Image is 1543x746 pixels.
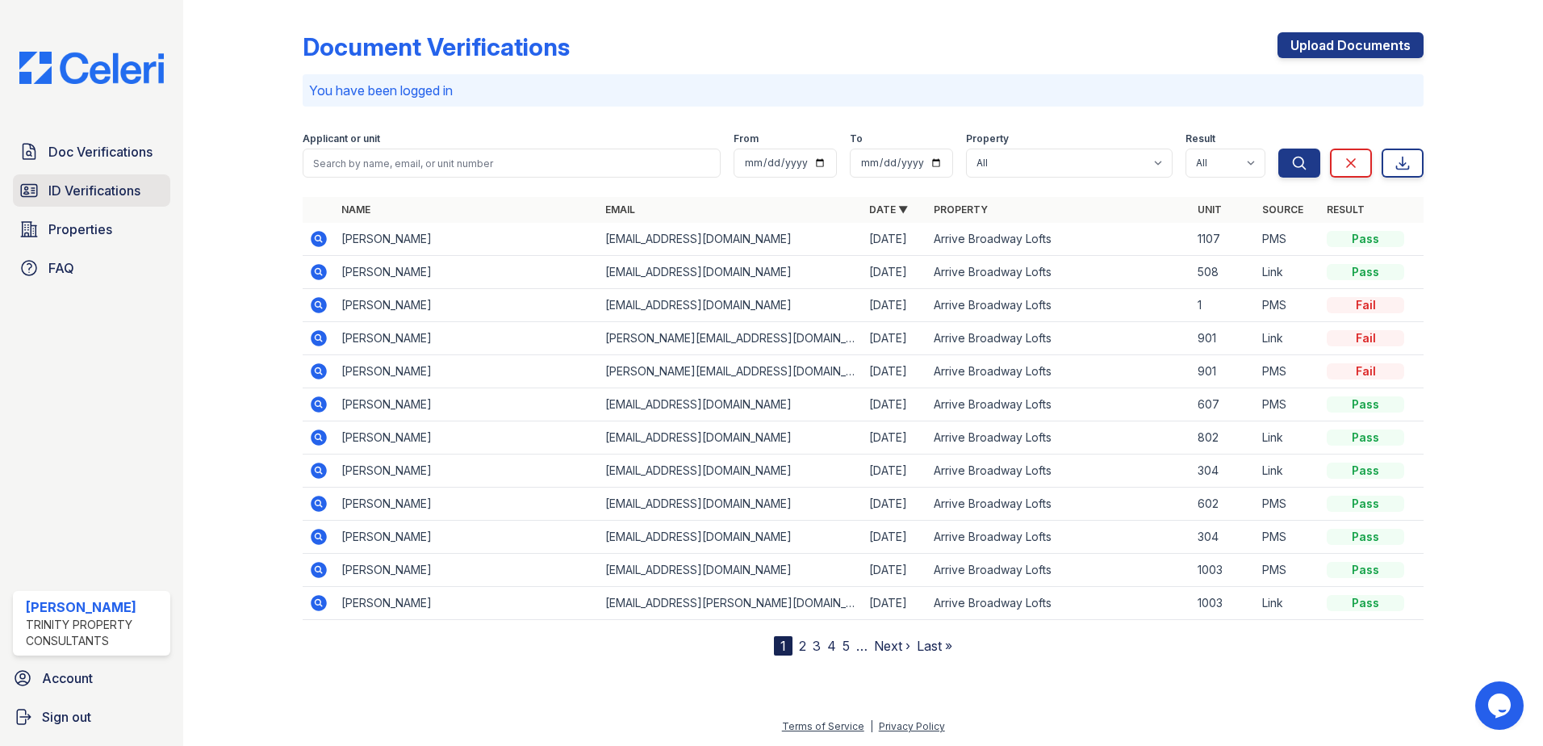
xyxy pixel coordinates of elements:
td: [PERSON_NAME] [335,488,599,521]
td: [EMAIL_ADDRESS][DOMAIN_NAME] [599,223,863,256]
a: Email [605,203,635,216]
td: [EMAIL_ADDRESS][DOMAIN_NAME] [599,388,863,421]
td: 1 [1191,289,1256,322]
td: 1003 [1191,554,1256,587]
td: [EMAIL_ADDRESS][DOMAIN_NAME] [599,521,863,554]
span: ID Verifications [48,181,140,200]
a: ID Verifications [13,174,170,207]
div: Pass [1327,562,1404,578]
span: Account [42,668,93,688]
td: [DATE] [863,455,927,488]
label: Applicant or unit [303,132,380,145]
td: PMS [1256,223,1320,256]
td: Link [1256,322,1320,355]
td: Arrive Broadway Lofts [927,587,1191,620]
td: [DATE] [863,322,927,355]
div: Pass [1327,231,1404,247]
td: [DATE] [863,587,927,620]
td: Link [1256,421,1320,455]
td: PMS [1256,388,1320,421]
td: Arrive Broadway Lofts [927,488,1191,521]
a: Name [341,203,370,216]
a: Properties [13,213,170,245]
td: [PERSON_NAME] [335,223,599,256]
td: [PERSON_NAME] [335,421,599,455]
td: PMS [1256,488,1320,521]
a: Privacy Policy [879,720,945,732]
a: 2 [799,638,806,654]
img: CE_Logo_Blue-a8612792a0a2168367f1c8372b55b34899dd931a85d93a1a3d3e32e68fde9ad4.png [6,52,177,84]
a: Result [1327,203,1365,216]
div: Trinity Property Consultants [26,617,164,649]
td: Arrive Broadway Lofts [927,521,1191,554]
td: 602 [1191,488,1256,521]
td: [EMAIL_ADDRESS][DOMAIN_NAME] [599,421,863,455]
td: 802 [1191,421,1256,455]
td: [DATE] [863,289,927,322]
td: Arrive Broadway Lofts [927,554,1191,587]
td: [EMAIL_ADDRESS][PERSON_NAME][DOMAIN_NAME] [599,587,863,620]
p: You have been logged in [309,81,1417,100]
span: FAQ [48,258,74,278]
div: 1 [774,636,792,656]
div: Pass [1327,264,1404,280]
td: PMS [1256,521,1320,554]
a: Date ▼ [869,203,908,216]
a: Doc Verifications [13,136,170,168]
td: [PERSON_NAME] [335,554,599,587]
label: To [850,132,863,145]
td: [PERSON_NAME] [335,587,599,620]
td: [DATE] [863,488,927,521]
div: Pass [1327,396,1404,413]
div: Fail [1327,297,1404,313]
td: [PERSON_NAME][EMAIL_ADDRESS][DOMAIN_NAME] [599,355,863,388]
td: [PERSON_NAME] [335,322,599,355]
td: 304 [1191,455,1256,488]
td: [PERSON_NAME] [335,521,599,554]
td: [PERSON_NAME] [335,388,599,421]
td: PMS [1256,355,1320,388]
button: Sign out [6,701,177,733]
label: Property [966,132,1009,145]
a: Unit [1198,203,1222,216]
td: [DATE] [863,421,927,455]
iframe: chat widget [1475,681,1527,730]
a: 5 [843,638,850,654]
td: [EMAIL_ADDRESS][DOMAIN_NAME] [599,289,863,322]
span: Properties [48,220,112,239]
a: FAQ [13,252,170,284]
td: [PERSON_NAME] [335,289,599,322]
td: [DATE] [863,554,927,587]
td: [DATE] [863,256,927,289]
a: Last » [917,638,952,654]
td: Link [1256,587,1320,620]
td: [PERSON_NAME] [335,355,599,388]
a: Property [934,203,988,216]
td: 304 [1191,521,1256,554]
span: Doc Verifications [48,142,153,161]
td: Arrive Broadway Lofts [927,421,1191,455]
td: Arrive Broadway Lofts [927,455,1191,488]
div: Pass [1327,463,1404,479]
td: Link [1256,256,1320,289]
a: Source [1262,203,1303,216]
a: Account [6,662,177,694]
input: Search by name, email, or unit number [303,149,721,178]
td: 1003 [1191,587,1256,620]
td: 508 [1191,256,1256,289]
td: PMS [1256,554,1320,587]
td: [DATE] [863,355,927,388]
a: Upload Documents [1277,32,1424,58]
a: Next › [874,638,910,654]
div: [PERSON_NAME] [26,597,164,617]
a: 3 [813,638,821,654]
td: [EMAIL_ADDRESS][DOMAIN_NAME] [599,488,863,521]
label: Result [1185,132,1215,145]
div: Fail [1327,363,1404,379]
a: 4 [827,638,836,654]
td: PMS [1256,289,1320,322]
div: Document Verifications [303,32,570,61]
td: [DATE] [863,388,927,421]
div: Pass [1327,529,1404,545]
span: … [856,636,868,656]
